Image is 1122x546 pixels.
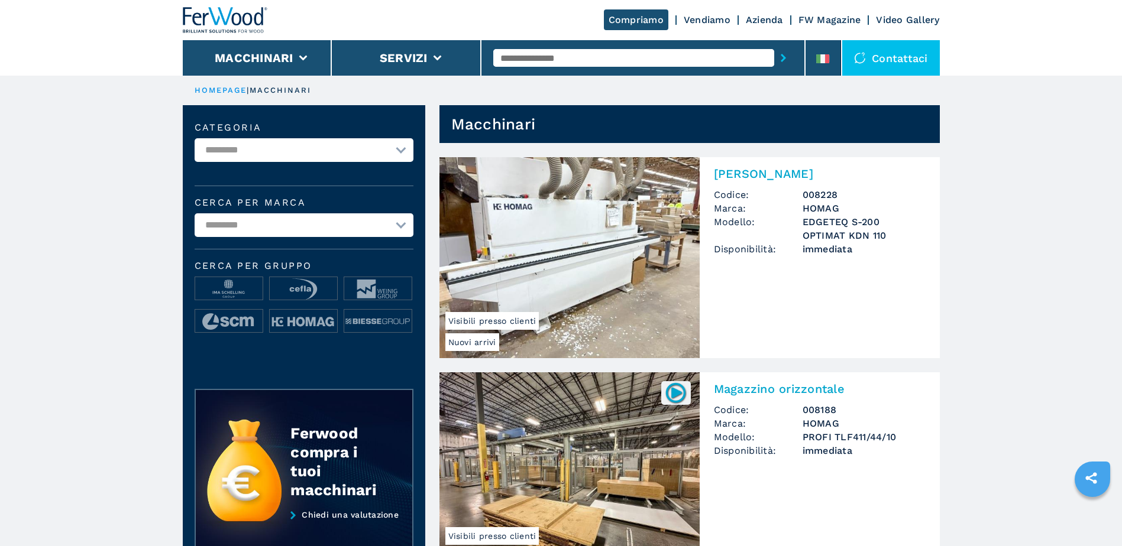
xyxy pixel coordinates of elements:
[714,201,803,215] span: Marca:
[1076,463,1106,493] a: sharethis
[439,157,700,358] img: Bordatrice Singola HOMAG EDGETEQ S-200 OPTIMAT KDN 110
[876,14,939,25] a: Video Gallery
[714,188,803,201] span: Codice:
[854,52,866,64] img: Contattaci
[195,123,413,132] label: Categoria
[714,403,803,417] span: Codice:
[344,277,412,301] img: image
[803,201,926,215] h3: HOMAG
[714,444,803,457] span: Disponibilità:
[842,40,940,76] div: Contattaci
[195,198,413,207] label: Cerca per marca
[439,157,940,358] a: Bordatrice Singola HOMAG EDGETEQ S-200 OPTIMAT KDN 110Nuovi arriviVisibili presso clienti[PERSON_...
[195,261,413,271] span: Cerca per Gruppo
[344,310,412,333] img: image
[445,333,499,351] span: Nuovi arrivi
[684,14,730,25] a: Vendiamo
[380,51,428,65] button: Servizi
[774,44,793,71] button: submit-button
[664,381,687,404] img: 008188
[803,430,926,444] h3: PROFI TLF411/44/10
[195,310,263,333] img: image
[803,417,926,430] h3: HOMAG
[798,14,861,25] a: FW Magazine
[445,527,539,545] span: Visibili presso clienti
[803,403,926,417] h3: 008188
[604,9,668,30] a: Compriamo
[215,51,293,65] button: Macchinari
[250,85,312,96] p: macchinari
[803,215,926,242] h3: EDGETEQ S-200 OPTIMAT KDN 110
[803,242,926,256] span: immediata
[714,242,803,256] span: Disponibilità:
[290,424,389,499] div: Ferwood compra i tuoi macchinari
[714,167,926,181] h2: [PERSON_NAME]
[445,312,539,330] span: Visibili presso clienti
[746,14,783,25] a: Azienda
[247,86,249,95] span: |
[195,86,247,95] a: HOMEPAGE
[803,188,926,201] h3: 008228
[714,417,803,430] span: Marca:
[714,382,926,396] h2: Magazzino orizzontale
[1072,493,1113,537] iframe: Chat
[803,444,926,457] span: immediata
[195,277,263,301] img: image
[714,215,803,242] span: Modello:
[451,115,536,134] h1: Macchinari
[714,430,803,444] span: Modello:
[270,277,337,301] img: image
[270,310,337,333] img: image
[183,7,268,33] img: Ferwood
